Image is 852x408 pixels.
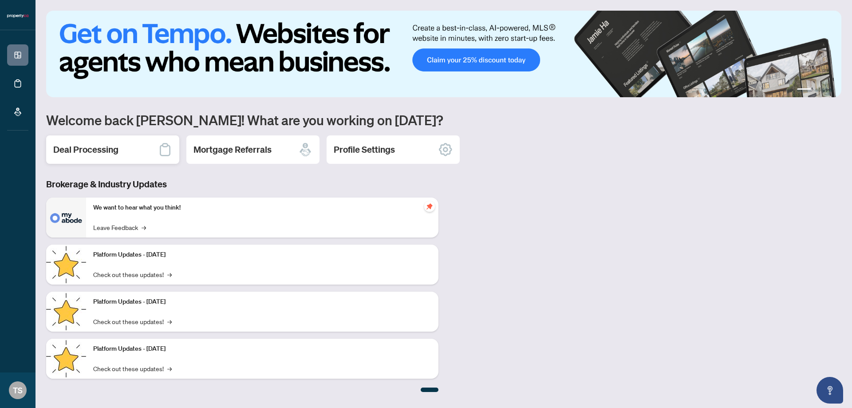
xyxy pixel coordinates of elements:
button: 3 [822,88,825,92]
p: Platform Updates - [DATE] [93,297,431,307]
h3: Brokerage & Industry Updates [46,178,438,190]
button: Open asap [816,377,843,404]
h2: Deal Processing [53,143,118,156]
p: We want to hear what you think! [93,203,431,213]
h2: Mortgage Referrals [193,143,272,156]
a: Check out these updates!→ [93,269,172,279]
span: → [167,269,172,279]
span: pushpin [424,201,435,212]
span: → [167,364,172,373]
a: Check out these updates!→ [93,317,172,326]
img: logo [7,13,28,19]
button: 2 [815,88,818,92]
h1: Welcome back [PERSON_NAME]! What are you working on [DATE]? [46,111,841,128]
a: Leave Feedback→ [93,222,146,232]
img: Platform Updates - July 21, 2025 [46,245,86,285]
span: → [142,222,146,232]
button: 4 [829,88,832,92]
span: TS [13,384,23,396]
p: Platform Updates - [DATE] [93,250,431,260]
img: We want to hear what you think! [46,198,86,238]
img: Platform Updates - July 8, 2025 [46,292,86,332]
span: → [167,317,172,326]
img: Slide 0 [46,11,841,97]
img: Platform Updates - June 23, 2025 [46,339,86,379]
h2: Profile Settings [334,143,395,156]
a: Check out these updates!→ [93,364,172,373]
button: 1 [797,88,811,92]
p: Platform Updates - [DATE] [93,344,431,354]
